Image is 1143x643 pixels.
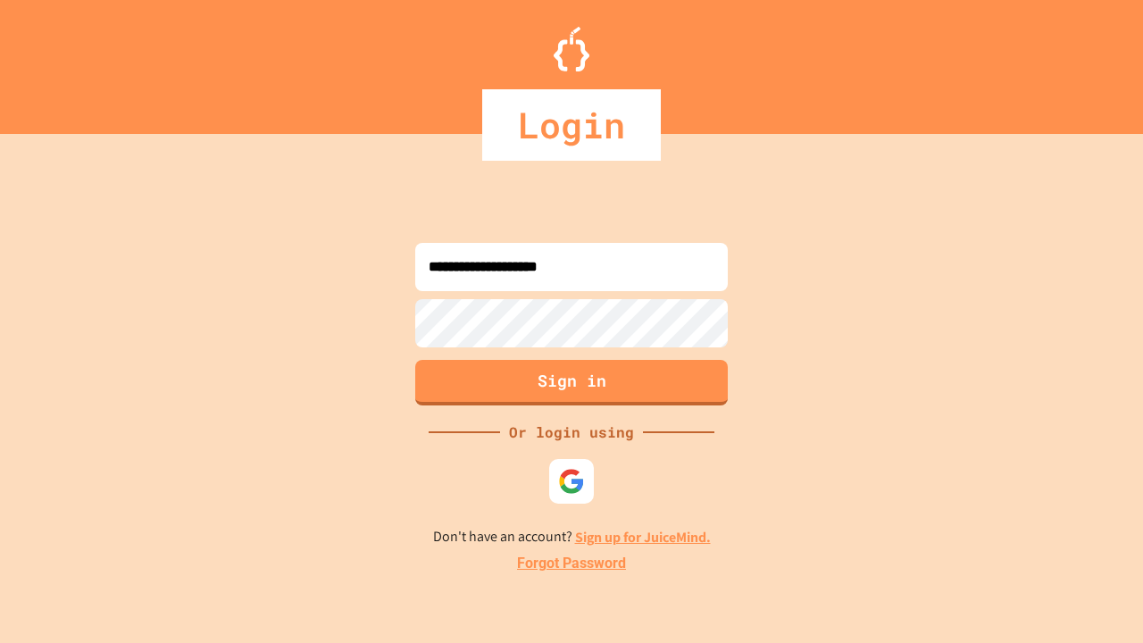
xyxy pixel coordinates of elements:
iframe: chat widget [1068,572,1125,625]
button: Sign in [415,360,728,405]
img: google-icon.svg [558,468,585,495]
div: Login [482,89,661,161]
a: Forgot Password [517,553,626,574]
img: Logo.svg [554,27,589,71]
p: Don't have an account? [433,526,711,548]
iframe: chat widget [995,494,1125,570]
a: Sign up for JuiceMind. [575,528,711,547]
div: Or login using [500,422,643,443]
